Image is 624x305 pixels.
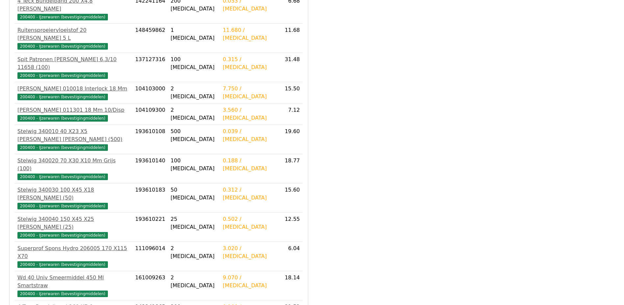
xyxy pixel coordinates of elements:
a: Spit Patronen [PERSON_NAME] 6,3/10 11658 (100)200400 - IJzerwaren (bevestigingmiddelen) [17,56,130,79]
td: 19.60 [275,125,302,154]
div: 1 [MEDICAL_DATA] [171,26,218,42]
div: 500 [MEDICAL_DATA] [171,128,218,143]
td: 193610221 [133,213,168,242]
td: 15.50 [275,82,302,104]
div: 50 [MEDICAL_DATA] [171,186,218,202]
td: 161009263 [133,271,168,300]
div: 0.502 / [MEDICAL_DATA] [223,215,273,231]
td: 137127316 [133,53,168,82]
div: [PERSON_NAME] 011301 18 Mm 10/Disp [17,106,130,114]
td: 193610140 [133,154,168,183]
td: 18.77 [275,154,302,183]
td: 104109300 [133,104,168,125]
span: 200400 - IJzerwaren (bevestigingmiddelen) [17,94,108,100]
div: Stelwig 340010 40 X23 X5 [PERSON_NAME] [PERSON_NAME] (500) [17,128,130,143]
div: 25 [MEDICAL_DATA] [171,215,218,231]
div: 2 [MEDICAL_DATA] [171,245,218,260]
a: Stelwig 340010 40 X23 X5 [PERSON_NAME] [PERSON_NAME] (500)200400 - IJzerwaren (bevestigingmiddelen) [17,128,130,151]
div: 3.020 / [MEDICAL_DATA] [223,245,273,260]
td: 18.14 [275,271,302,300]
div: 7.750 / [MEDICAL_DATA] [223,85,273,101]
a: Stelwig 340020 70 X30 X10 Mm Grijs (100)200400 - IJzerwaren (bevestigingmiddelen) [17,157,130,180]
span: 200400 - IJzerwaren (bevestigingmiddelen) [17,115,108,122]
div: 100 [MEDICAL_DATA] [171,157,218,173]
span: 200400 - IJzerwaren (bevestigingmiddelen) [17,232,108,239]
div: 0.188 / [MEDICAL_DATA] [223,157,273,173]
div: Ruitensproeiervloeistof 20 [PERSON_NAME] 5 L [17,26,130,42]
span: 200400 - IJzerwaren (bevestigingmiddelen) [17,72,108,79]
a: Stelwig 340040 150 X45 X25 [PERSON_NAME] (25)200400 - IJzerwaren (bevestigingmiddelen) [17,215,130,239]
a: [PERSON_NAME] 010018 Interlock 18 Mm200400 - IJzerwaren (bevestigingmiddelen) [17,85,130,101]
a: Ruitensproeiervloeistof 20 [PERSON_NAME] 5 L200400 - IJzerwaren (bevestigingmiddelen) [17,26,130,50]
div: Stelwig 340040 150 X45 X25 [PERSON_NAME] (25) [17,215,130,231]
div: 0.312 / [MEDICAL_DATA] [223,186,273,202]
div: 0.315 / [MEDICAL_DATA] [223,56,273,71]
td: 7.12 [275,104,302,125]
div: 100 [MEDICAL_DATA] [171,56,218,71]
td: 193610108 [133,125,168,154]
a: Wd 40 Univ Smeermiddel 450 Ml Smartstraw200400 - IJzerwaren (bevestigingmiddelen) [17,274,130,297]
td: 11.68 [275,24,302,53]
span: 200400 - IJzerwaren (bevestigingmiddelen) [17,291,108,297]
td: 104103000 [133,82,168,104]
div: [PERSON_NAME] 010018 Interlock 18 Mm [17,85,130,93]
td: 148459862 [133,24,168,53]
div: 2 [MEDICAL_DATA] [171,85,218,101]
span: 200400 - IJzerwaren (bevestigingmiddelen) [17,174,108,180]
div: 0.039 / [MEDICAL_DATA] [223,128,273,143]
td: 12.55 [275,213,302,242]
a: [PERSON_NAME] 011301 18 Mm 10/Disp200400 - IJzerwaren (bevestigingmiddelen) [17,106,130,122]
span: 200400 - IJzerwaren (bevestigingmiddelen) [17,261,108,268]
td: 31.48 [275,53,302,82]
td: 6.04 [275,242,302,271]
td: 15.60 [275,183,302,213]
div: Stelwig 340030 100 X45 X18 [PERSON_NAME] (50) [17,186,130,202]
span: 200400 - IJzerwaren (bevestigingmiddelen) [17,144,108,151]
div: Spit Patronen [PERSON_NAME] 6,3/10 11658 (100) [17,56,130,71]
td: 193610183 [133,183,168,213]
span: 200400 - IJzerwaren (bevestigingmiddelen) [17,43,108,50]
div: 11.680 / [MEDICAL_DATA] [223,26,273,42]
div: 3.560 / [MEDICAL_DATA] [223,106,273,122]
div: 9.070 / [MEDICAL_DATA] [223,274,273,290]
div: 2 [MEDICAL_DATA] [171,106,218,122]
span: 200400 - IJzerwaren (bevestigingmiddelen) [17,14,108,20]
div: Stelwig 340020 70 X30 X10 Mm Grijs (100) [17,157,130,173]
div: Superprof Spons Hydro 206005 170 X115 X70 [17,245,130,260]
div: 2 [MEDICAL_DATA] [171,274,218,290]
a: Stelwig 340030 100 X45 X18 [PERSON_NAME] (50)200400 - IJzerwaren (bevestigingmiddelen) [17,186,130,210]
div: Wd 40 Univ Smeermiddel 450 Ml Smartstraw [17,274,130,290]
span: 200400 - IJzerwaren (bevestigingmiddelen) [17,203,108,209]
td: 111096014 [133,242,168,271]
a: Superprof Spons Hydro 206005 170 X115 X70200400 - IJzerwaren (bevestigingmiddelen) [17,245,130,268]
